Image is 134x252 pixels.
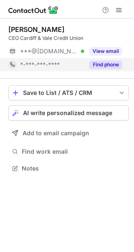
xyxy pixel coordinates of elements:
button: Find work email [8,146,129,157]
button: Notes [8,163,129,174]
div: Save to List / ATS / CRM [23,89,114,96]
div: [PERSON_NAME] [8,25,64,34]
span: ***@[DOMAIN_NAME] [20,47,78,55]
button: Reveal Button [89,60,122,69]
span: Add to email campaign [23,130,89,136]
span: Find work email [22,148,126,155]
div: CEO Cardiff & Vale Credit Union [8,34,129,42]
button: AI write personalized message [8,105,129,121]
button: Add to email campaign [8,126,129,141]
button: save-profile-one-click [8,85,129,100]
span: AI write personalized message [23,110,112,116]
button: Reveal Button [89,47,122,55]
span: Notes [22,165,126,172]
img: ContactOut v5.3.10 [8,5,59,15]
